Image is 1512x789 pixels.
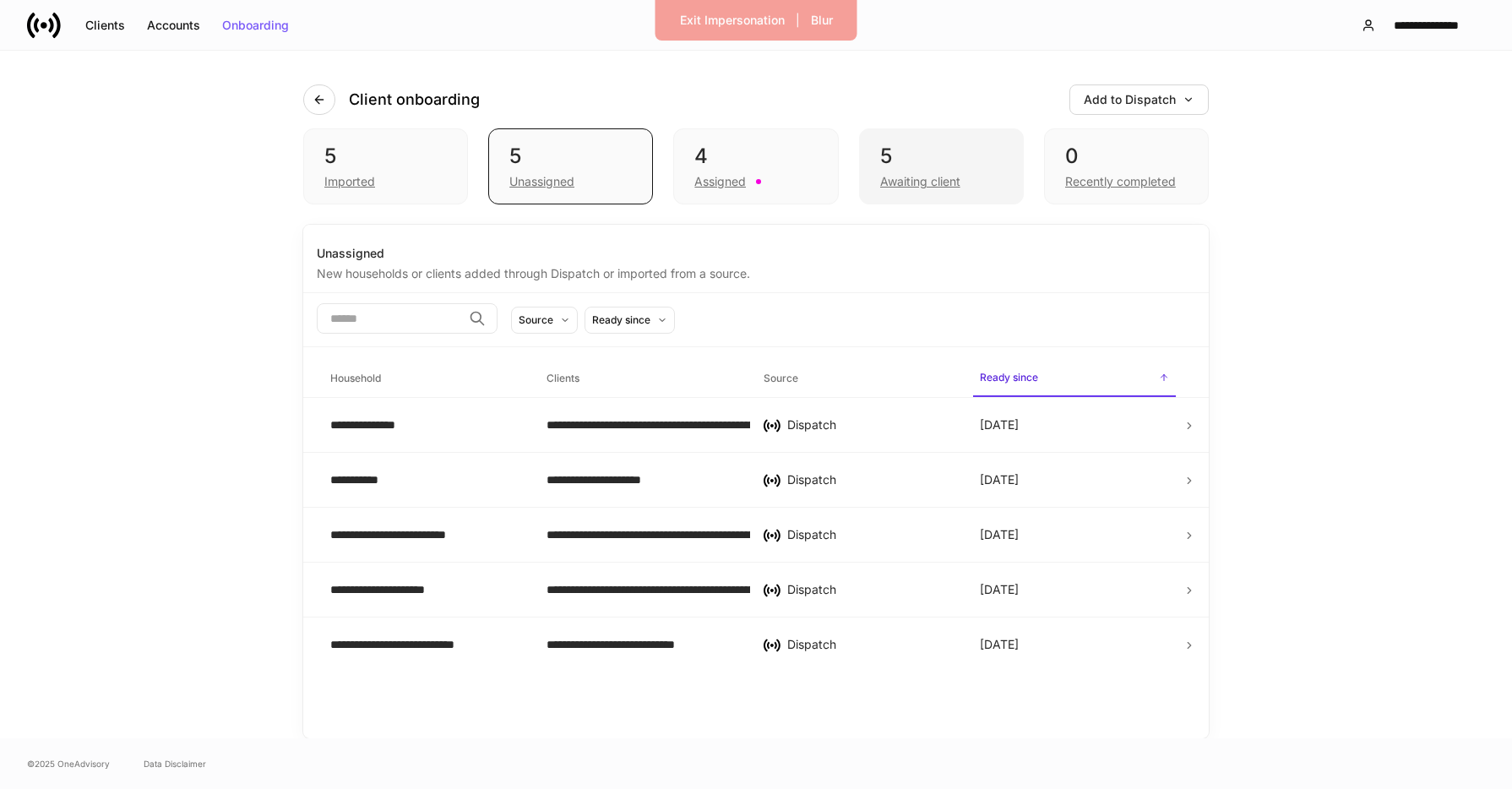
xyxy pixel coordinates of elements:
[592,312,650,328] div: Ready since
[757,362,960,396] span: Source
[880,143,1003,170] div: 5
[211,12,300,39] button: Onboarding
[509,143,632,170] div: 5
[349,90,480,110] h4: Client onboarding
[764,370,798,386] h6: Source
[324,143,447,170] div: 5
[694,173,746,190] div: Assigned
[859,128,1024,204] div: 5Awaiting client
[973,361,1176,397] span: Ready since
[540,362,742,396] span: Clients
[85,19,125,31] div: Clients
[800,7,844,34] button: Blur
[787,471,953,488] div: Dispatch
[787,636,953,653] div: Dispatch
[147,19,200,31] div: Accounts
[1065,143,1188,170] div: 0
[1065,173,1176,190] div: Recently completed
[669,7,796,34] button: Exit Impersonation
[680,14,785,26] div: Exit Impersonation
[547,370,579,386] h6: Clients
[488,128,653,204] div: 5Unassigned
[980,526,1019,543] p: [DATE]
[1044,128,1209,204] div: 0Recently completed
[980,369,1038,385] h6: Ready since
[324,362,526,396] span: Household
[980,471,1019,488] p: [DATE]
[980,416,1019,433] p: [DATE]
[694,143,817,170] div: 4
[330,370,381,386] h6: Household
[136,12,211,39] button: Accounts
[144,757,206,770] a: Data Disclaimer
[787,526,953,543] div: Dispatch
[317,245,1195,262] div: Unassigned
[519,312,553,328] div: Source
[509,173,574,190] div: Unassigned
[787,416,953,433] div: Dispatch
[324,173,375,190] div: Imported
[317,262,1195,282] div: New households or clients added through Dispatch or imported from a source.
[980,636,1019,653] p: [DATE]
[222,19,289,31] div: Onboarding
[1069,84,1209,115] button: Add to Dispatch
[27,757,110,770] span: © 2025 OneAdvisory
[74,12,136,39] button: Clients
[787,581,953,598] div: Dispatch
[511,307,578,334] button: Source
[585,307,675,334] button: Ready since
[980,581,1019,598] p: [DATE]
[880,173,960,190] div: Awaiting client
[811,14,833,26] div: Blur
[1084,94,1194,106] div: Add to Dispatch
[673,128,838,204] div: 4Assigned
[303,128,468,204] div: 5Imported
